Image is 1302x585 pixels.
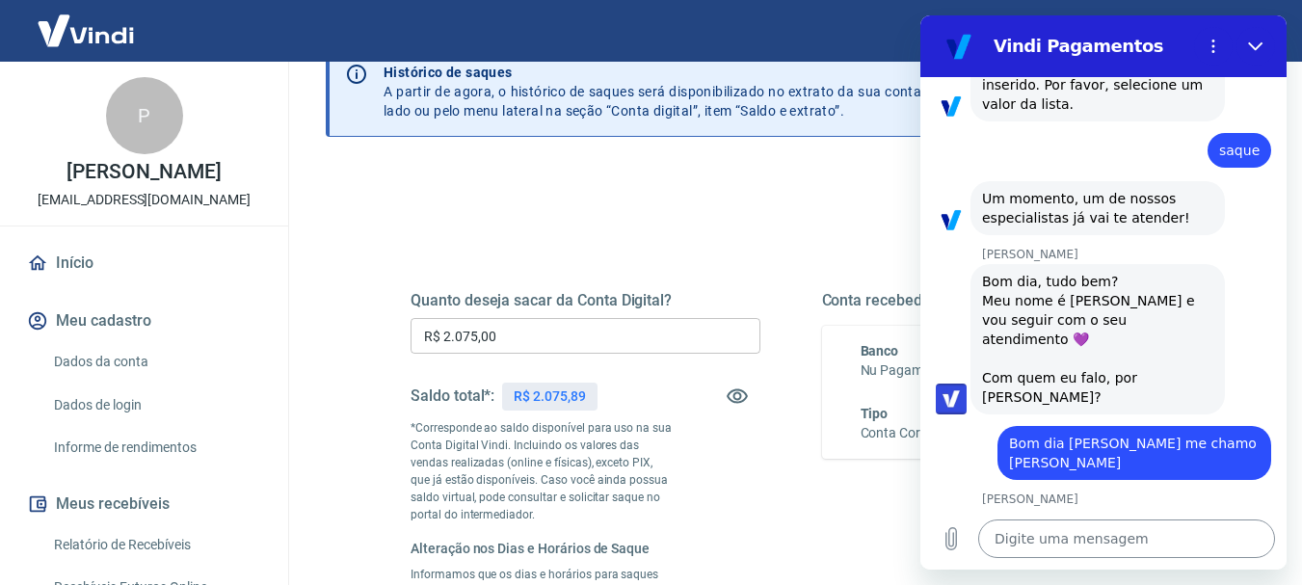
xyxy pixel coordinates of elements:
a: Dados da conta [46,342,265,382]
h6: Alteração nos Dias e Horários de Saque [411,539,673,558]
iframe: Janela de mensagens [920,15,1287,570]
img: Vindi [23,1,148,60]
a: Dados de login [46,386,265,425]
a: Informe de rendimentos [46,428,265,467]
a: Relatório de Recebíveis [46,525,265,565]
button: Sair [1209,13,1279,49]
h5: Quanto deseja sacar da Conta Digital? [411,291,760,310]
p: *Corresponde ao saldo disponível para uso na sua Conta Digital Vindi. Incluindo os valores das ve... [411,419,673,523]
div: P [106,77,183,154]
p: [PERSON_NAME] [66,162,221,182]
h5: Saldo total*: [411,386,494,406]
a: Início [23,242,265,284]
h6: Conta Corrente [861,423,951,443]
button: Meus recebíveis [23,483,265,525]
p: Histórico de saques [384,63,1093,82]
p: R$ 2.075,89 [514,386,585,407]
h5: Conta recebedora do saque [822,291,1172,310]
span: Tipo [861,406,889,421]
p: [EMAIL_ADDRESS][DOMAIN_NAME] [38,190,251,210]
span: Banco [861,343,899,359]
button: Meu cadastro [23,300,265,342]
h6: Nu Pagamentos S.A. [861,360,1133,381]
p: A partir de agora, o histórico de saques será disponibilizado no extrato da sua conta digital. Ac... [384,63,1093,120]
